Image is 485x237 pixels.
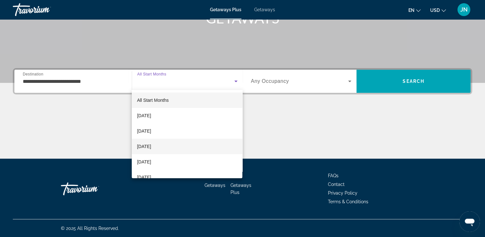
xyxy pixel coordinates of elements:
[137,143,151,150] span: [DATE]
[137,98,169,103] span: All Start Months
[137,158,151,166] span: [DATE]
[137,127,151,135] span: [DATE]
[137,112,151,119] span: [DATE]
[459,211,480,232] iframe: Button to launch messaging window
[137,173,151,181] span: [DATE]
